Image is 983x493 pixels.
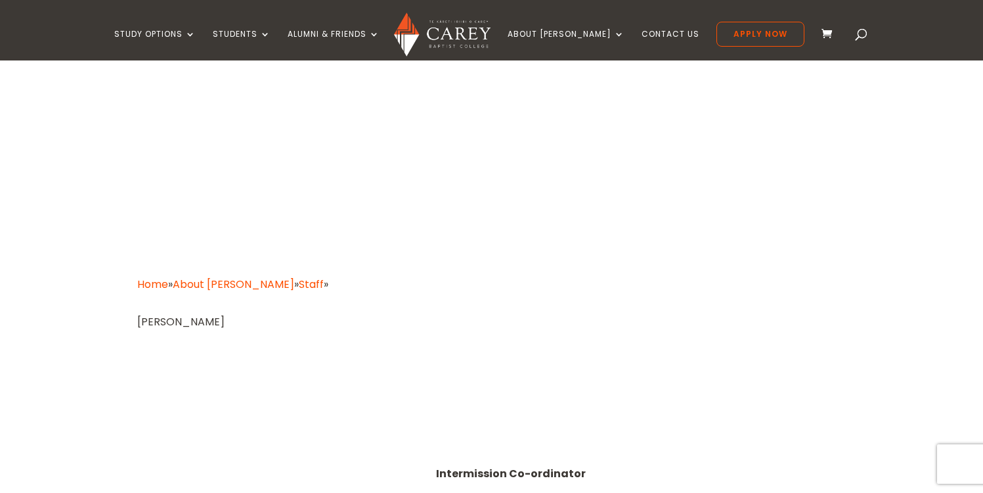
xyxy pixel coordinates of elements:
[508,30,624,60] a: About [PERSON_NAME]
[288,30,380,60] a: Alumni & Friends
[299,277,324,292] a: Staff
[716,22,804,47] a: Apply Now
[137,313,846,331] div: [PERSON_NAME]
[137,275,846,293] div: » » »
[137,277,168,292] a: Home
[436,466,586,481] strong: Intermission Co-ordinator
[173,277,294,292] a: About [PERSON_NAME]
[394,12,491,57] img: Carey Baptist College
[114,30,196,60] a: Study Options
[642,30,699,60] a: Contact Us
[213,30,271,60] a: Students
